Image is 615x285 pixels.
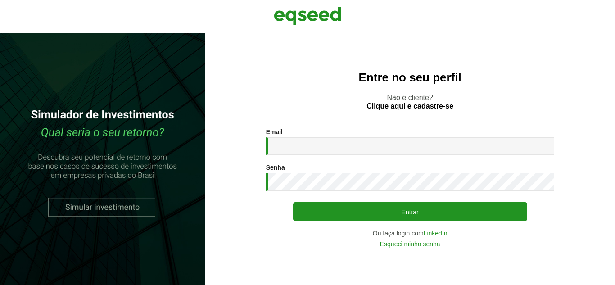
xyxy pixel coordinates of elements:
[223,93,597,110] p: Não é cliente?
[293,202,527,221] button: Entrar
[223,71,597,84] h2: Entre no seu perfil
[366,103,453,110] a: Clique aqui e cadastre-se
[266,230,554,236] div: Ou faça login com
[380,241,440,247] a: Esqueci minha senha
[424,230,448,236] a: LinkedIn
[274,5,341,27] img: EqSeed Logo
[266,164,285,171] label: Senha
[266,129,283,135] label: Email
